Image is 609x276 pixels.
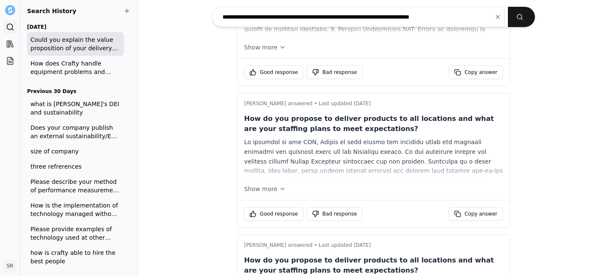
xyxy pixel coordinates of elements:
[30,59,121,76] span: How does Crafty handle equipment problems and downtime? Could you provide a specific example of y...
[244,66,303,79] button: Good response
[30,162,121,171] span: three refrerences
[307,207,362,221] button: Bad response
[244,207,303,221] button: Good response
[244,185,503,193] button: Show more
[3,259,17,273] button: SR
[244,137,503,180] div: Lo ipsumdol si ame CON, Adipis el sedd eiusmo tem incididu utlab etd magnaali enimadmi ven quisno...
[488,9,508,25] button: Clear input
[244,255,503,276] p: How do you propose to deliver products to all locations and what are your staffing plans to meet ...
[464,69,497,76] span: Copy answer
[464,210,497,217] span: Copy answer
[30,201,121,218] span: How is the implementation of technology managed without service interruption?
[5,5,15,15] img: Settle
[322,210,357,217] span: Bad response
[30,123,121,140] span: Does your company publish an external sustainability/ESG report? If yes, please attach or include...
[307,66,362,79] button: Bad response
[449,66,503,79] button: Copy answer
[3,3,17,17] button: Settle
[244,100,503,107] p: [PERSON_NAME] answered • Last updated [DATE]
[27,86,124,96] h3: Previous 30 Days
[244,114,503,134] p: How do you propose to deliver products to all locations and what are your staffing plans to meet ...
[30,225,121,242] span: Please provide examples of technology used at other accounts and the benefits realized from the u...
[30,147,121,156] span: size of company
[30,249,121,265] span: how is crafty able to hire the best people
[3,20,17,34] a: Search
[244,242,503,249] p: [PERSON_NAME] answered • Last updated [DATE]
[260,69,298,76] span: Good response
[3,54,17,68] a: Projects
[27,7,131,15] h2: Search History
[30,100,121,117] span: what is [PERSON_NAME]'s DEI and sustainability
[3,37,17,51] a: Library
[322,69,357,76] span: Bad response
[244,43,503,52] button: Show more
[30,36,121,52] span: Could you explain the value proposition of your delivery+ model at $99.99 per delivery?
[27,22,124,32] h3: [DATE]
[449,207,503,221] button: Copy answer
[30,178,121,194] span: Please describe your method of performance measurement at your national accounts and how performa...
[260,210,298,217] span: Good response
